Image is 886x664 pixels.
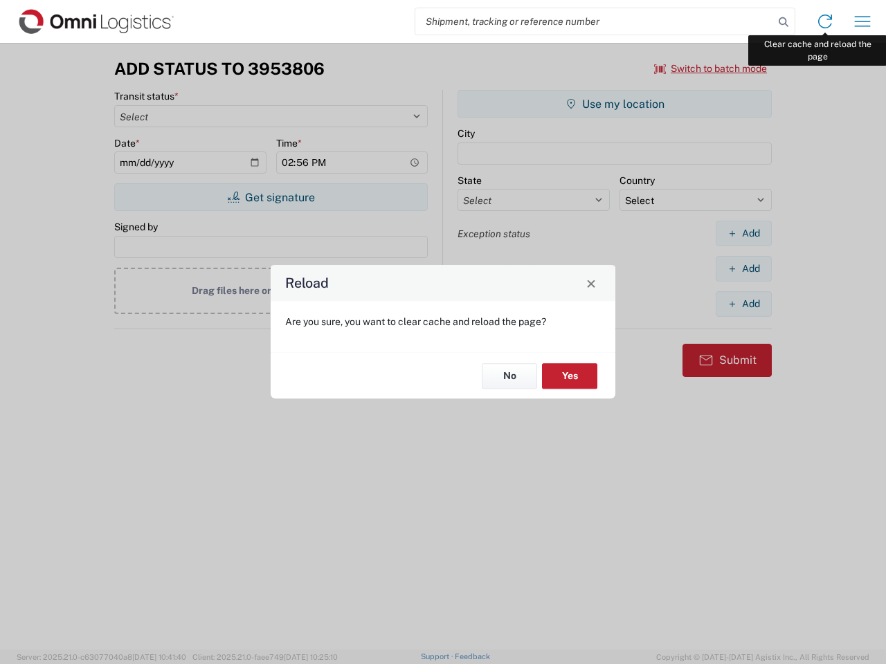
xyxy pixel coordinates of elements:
button: Yes [542,363,597,389]
button: Close [581,273,601,293]
h4: Reload [285,273,329,293]
button: No [482,363,537,389]
input: Shipment, tracking or reference number [415,8,774,35]
p: Are you sure, you want to clear cache and reload the page? [285,315,601,328]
